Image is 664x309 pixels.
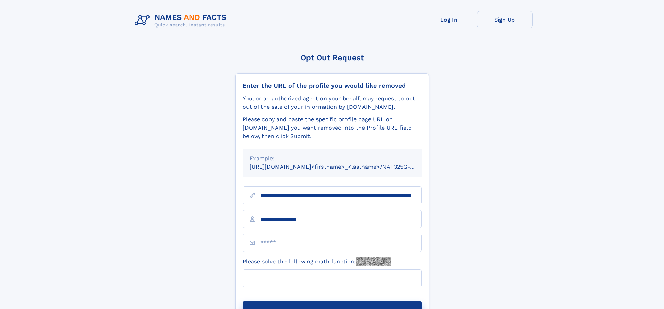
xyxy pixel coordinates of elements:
[243,257,391,266] label: Please solve the following math function:
[250,154,415,163] div: Example:
[243,94,422,111] div: You, or an authorized agent on your behalf, may request to opt-out of the sale of your informatio...
[477,11,533,28] a: Sign Up
[250,163,435,170] small: [URL][DOMAIN_NAME]<firstname>_<lastname>/NAF325G-xxxxxxxx
[235,53,429,62] div: Opt Out Request
[132,11,232,30] img: Logo Names and Facts
[243,82,422,90] div: Enter the URL of the profile you would like removed
[243,115,422,140] div: Please copy and paste the specific profile page URL on [DOMAIN_NAME] you want removed into the Pr...
[421,11,477,28] a: Log In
